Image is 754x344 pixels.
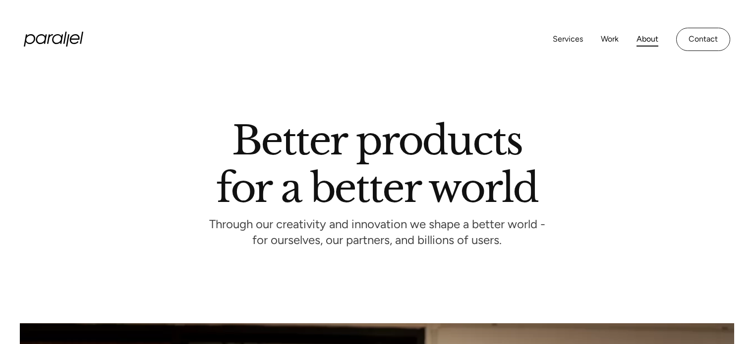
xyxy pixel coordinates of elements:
a: Contact [676,28,730,51]
h1: Better products for a better world [216,126,538,202]
a: About [637,32,658,47]
a: Work [601,32,619,47]
p: Through our creativity and innovation we shape a better world - for ourselves, our partners, and ... [209,220,545,247]
a: Services [553,32,583,47]
a: home [24,32,83,47]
